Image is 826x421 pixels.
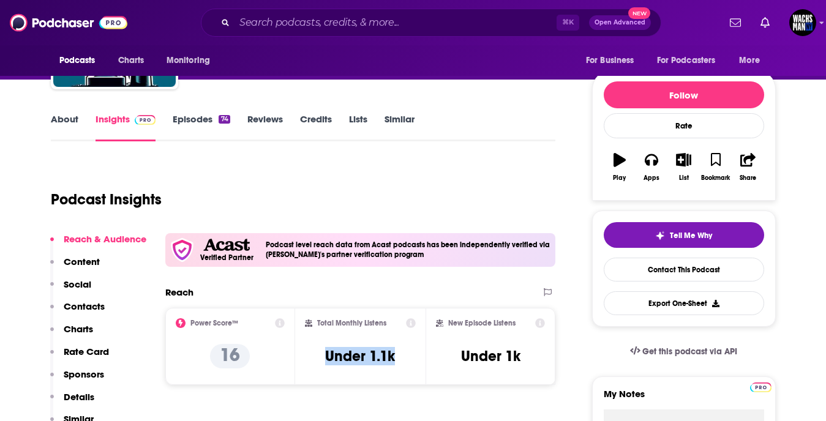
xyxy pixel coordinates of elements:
[96,113,156,141] a: InsightsPodchaser Pro
[385,113,415,141] a: Similar
[173,113,230,141] a: Episodes74
[50,391,94,414] button: Details
[604,291,764,315] button: Export One-Sheet
[657,52,716,69] span: For Podcasters
[158,49,226,72] button: open menu
[50,346,109,368] button: Rate Card
[739,52,760,69] span: More
[64,233,146,245] p: Reach & Audience
[756,12,775,33] a: Show notifications dropdown
[50,368,104,391] button: Sponsors
[190,319,238,327] h2: Power Score™
[750,382,772,392] img: Podchaser Pro
[667,145,699,189] button: List
[789,9,816,36] button: Show profile menu
[628,7,650,19] span: New
[644,174,659,182] div: Apps
[110,49,152,72] a: Charts
[725,12,746,33] a: Show notifications dropdown
[700,145,732,189] button: Bookmark
[604,388,764,409] label: My Notes
[50,323,93,346] button: Charts
[636,145,667,189] button: Apps
[620,337,748,367] a: Get this podcast via API
[670,231,712,240] span: Tell Me Why
[135,115,156,125] img: Podchaser Pro
[51,190,162,209] h1: Podcast Insights
[165,286,193,298] h2: Reach
[64,300,105,312] p: Contacts
[51,49,111,72] button: open menu
[604,222,764,248] button: tell me why sparkleTell Me Why
[461,347,520,365] h3: Under 1k
[50,233,146,256] button: Reach & Audience
[203,239,250,251] img: Acast
[586,52,634,69] span: For Business
[51,113,78,141] a: About
[325,347,395,365] h3: Under 1.1k
[64,391,94,403] p: Details
[64,346,109,357] p: Rate Card
[266,240,551,259] h4: Podcast level reach data from Acast podcasts has been independently verified via [PERSON_NAME]'s ...
[210,344,250,368] p: 16
[50,300,105,323] button: Contacts
[10,11,127,34] img: Podchaser - Follow, Share and Rate Podcasts
[247,113,283,141] a: Reviews
[679,174,689,182] div: List
[235,13,557,32] input: Search podcasts, credits, & more...
[649,49,734,72] button: open menu
[317,319,386,327] h2: Total Monthly Listens
[604,258,764,281] a: Contact This Podcast
[557,15,579,31] span: ⌘ K
[448,319,516,327] h2: New Episode Listens
[613,174,626,182] div: Play
[64,256,100,267] p: Content
[589,15,651,30] button: Open AdvancedNew
[604,113,764,138] div: Rate
[595,20,645,26] span: Open Advanced
[64,278,91,290] p: Social
[789,9,816,36] span: Logged in as WachsmanNY
[740,174,756,182] div: Share
[64,368,104,380] p: Sponsors
[577,49,650,72] button: open menu
[750,381,772,392] a: Pro website
[170,238,194,262] img: verfied icon
[655,231,665,240] img: tell me why sparkle
[167,52,210,69] span: Monitoring
[201,9,661,37] div: Search podcasts, credits, & more...
[732,145,764,189] button: Share
[789,9,816,36] img: User Profile
[604,81,764,108] button: Follow
[59,52,96,69] span: Podcasts
[118,52,145,69] span: Charts
[50,278,91,301] button: Social
[300,113,332,141] a: Credits
[64,323,93,335] p: Charts
[604,145,636,189] button: Play
[50,256,100,278] button: Content
[730,49,775,72] button: open menu
[200,254,253,261] h5: Verified Partner
[642,346,737,357] span: Get this podcast via API
[219,115,230,124] div: 74
[349,113,367,141] a: Lists
[701,174,730,182] div: Bookmark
